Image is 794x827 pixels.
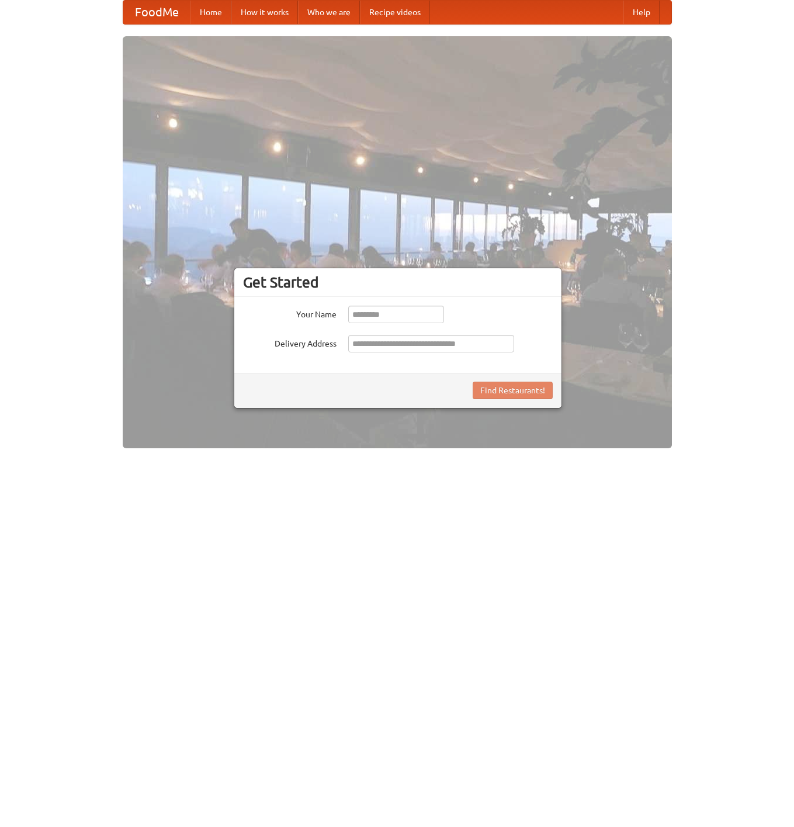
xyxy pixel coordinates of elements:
[473,382,553,399] button: Find Restaurants!
[360,1,430,24] a: Recipe videos
[623,1,660,24] a: Help
[123,1,190,24] a: FoodMe
[231,1,298,24] a: How it works
[243,306,337,320] label: Your Name
[190,1,231,24] a: Home
[243,335,337,350] label: Delivery Address
[298,1,360,24] a: Who we are
[243,274,553,291] h3: Get Started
